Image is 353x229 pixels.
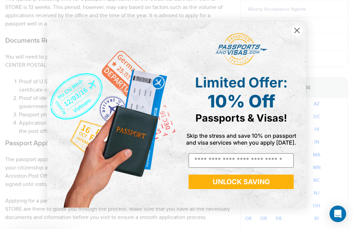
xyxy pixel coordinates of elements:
[186,132,296,146] span: Skip the stress and save 10% on passport and visa services when you apply [DATE].
[215,33,267,65] img: passports and visas
[47,22,176,208] img: de9cda0d-0715-46ca-9a25-073762a91ba7.png
[330,206,346,222] div: Open Intercom Messenger
[208,91,275,112] span: 10% Off
[195,74,288,91] span: Limited Offer:
[291,24,303,37] button: Close dialog
[195,112,287,124] span: Passports & Visas!
[189,175,294,189] button: UNLOCK SAVING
